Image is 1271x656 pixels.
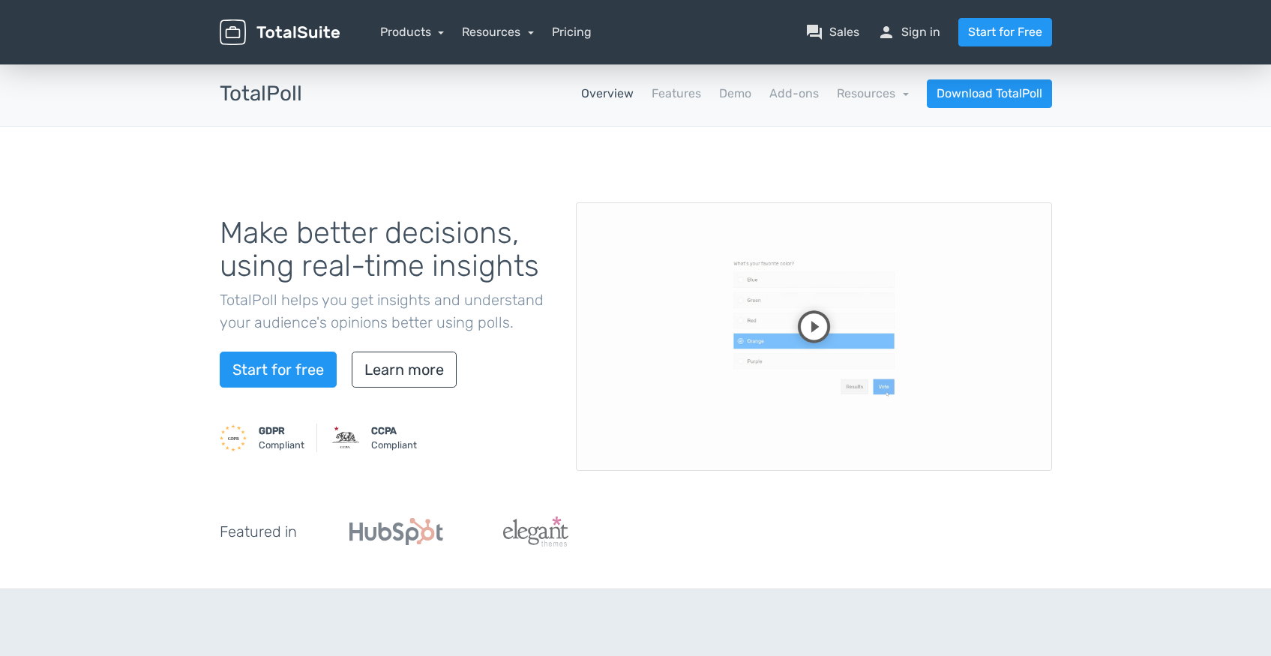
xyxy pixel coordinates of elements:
strong: GDPR [259,425,285,436]
span: question_answer [805,23,823,41]
img: GDPR [220,424,247,451]
img: ElegantThemes [503,517,568,547]
a: Demo [719,85,751,103]
p: TotalPoll helps you get insights and understand your audience's opinions better using polls. [220,289,553,334]
a: Download TotalPoll [927,79,1052,108]
a: question_answerSales [805,23,859,41]
a: Learn more [352,352,457,388]
span: person [877,23,895,41]
h5: Featured in [220,523,297,540]
img: Hubspot [349,518,443,545]
a: personSign in [877,23,940,41]
a: Start for Free [958,18,1052,46]
small: Compliant [371,424,417,452]
strong: CCPA [371,425,397,436]
a: Add-ons [769,85,819,103]
img: TotalSuite for WordPress [220,19,340,46]
a: Start for free [220,352,337,388]
small: Compliant [259,424,304,452]
h3: TotalPoll [220,82,302,106]
img: CCPA [332,424,359,451]
a: Resources [462,25,534,39]
a: Products [380,25,445,39]
a: Features [652,85,701,103]
a: Pricing [552,23,592,41]
a: Overview [581,85,634,103]
h1: Make better decisions, using real-time insights [220,217,553,283]
a: Resources [837,86,909,100]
